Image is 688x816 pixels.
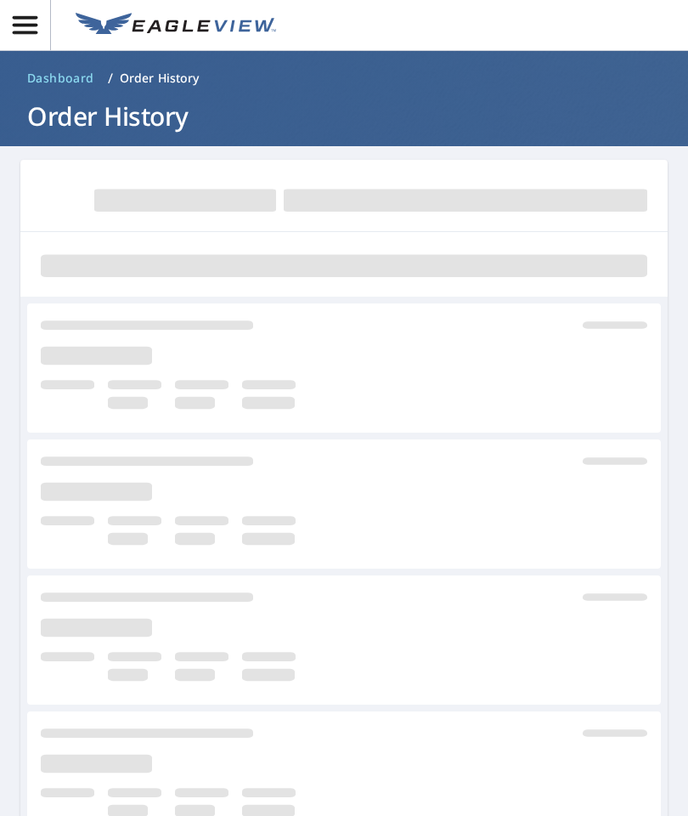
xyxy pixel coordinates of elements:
li: / [108,68,113,88]
h1: Order History [20,99,668,133]
span: Dashboard [27,70,94,87]
img: EV Logo [76,13,276,38]
nav: breadcrumb [20,65,668,92]
a: EV Logo [65,3,286,48]
a: Dashboard [20,65,101,92]
p: Order History [120,70,200,87]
